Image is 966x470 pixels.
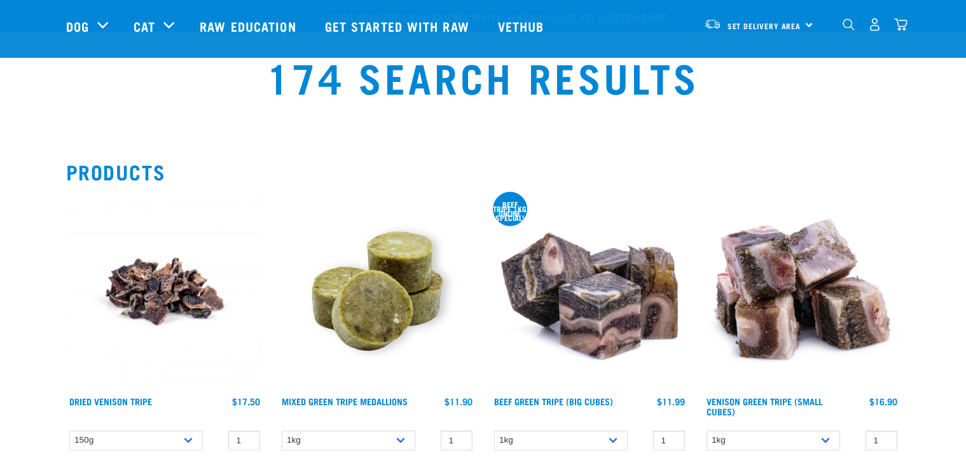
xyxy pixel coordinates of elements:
img: home-icon-1@2x.png [843,18,855,30]
a: Dog [66,17,89,36]
div: $16.90 [869,396,897,406]
a: Cat [134,17,155,36]
div: $11.90 [445,396,473,406]
a: Raw Education [187,1,312,51]
a: Venison Green Tripe (Small Cubes) [707,399,822,413]
span: Set Delivery Area [728,23,801,28]
img: 1044 Green Tripe Beef [491,193,688,390]
input: 1 [228,431,260,450]
a: Mixed Green Tripe Medallions [282,399,408,403]
img: home-icon@2x.png [894,18,907,31]
input: 1 [441,431,473,450]
a: Beef Green Tripe (Big Cubes) [494,399,613,403]
img: van-moving.png [704,18,721,30]
div: $11.99 [657,396,685,406]
div: Beef tripe 1kg online special! [493,202,527,220]
a: Vethub [485,1,560,51]
img: user.png [868,18,881,31]
img: 1079 Green Tripe Venison 01 [703,193,900,390]
h2: Products [66,160,900,183]
div: $17.50 [232,396,260,406]
img: Mixed Green Tripe [279,193,476,390]
input: 1 [866,431,897,450]
input: 1 [653,431,685,450]
h1: 174 Search Results [184,53,782,99]
img: Dried Vension Tripe 1691 [66,193,263,390]
a: Get started with Raw [312,1,485,51]
a: Dried Venison Tripe [69,399,152,403]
